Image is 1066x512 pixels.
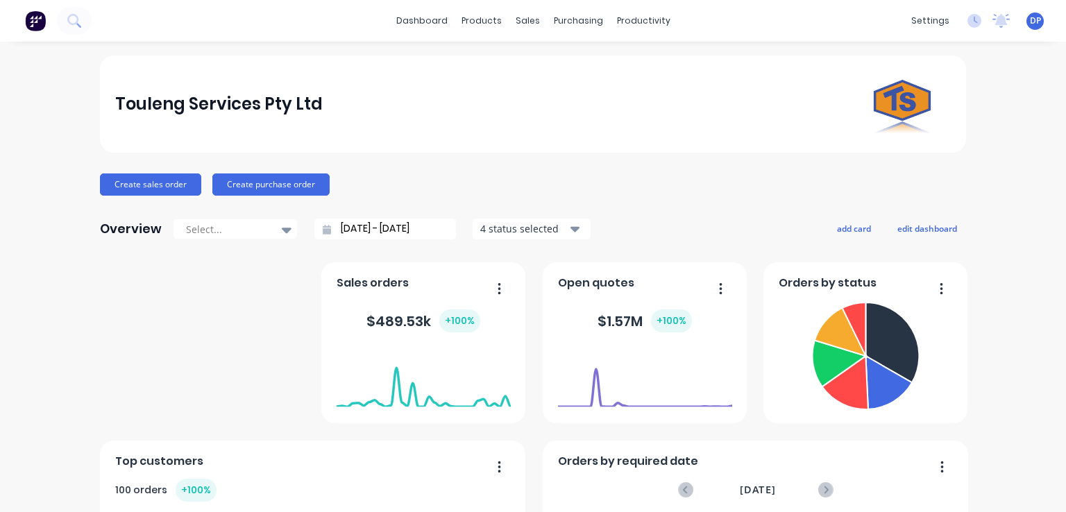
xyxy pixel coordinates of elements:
div: + 100 % [651,309,692,332]
button: Create sales order [100,173,201,196]
div: Overview [100,215,162,243]
div: purchasing [547,10,610,31]
button: Create purchase order [212,173,330,196]
div: 100 orders [115,479,217,502]
a: dashboard [389,10,455,31]
div: Touleng Services Pty Ltd [115,90,323,118]
div: products [455,10,509,31]
div: $ 489.53k [366,309,480,332]
img: Touleng Services Pty Ltd [854,56,951,153]
div: settings [904,10,956,31]
span: Top customers [115,453,203,470]
button: add card [828,219,880,237]
span: Sales orders [337,275,409,291]
div: 4 status selected [480,221,568,236]
span: [DATE] [740,482,776,497]
span: DP [1030,15,1041,27]
div: sales [509,10,547,31]
div: + 100 % [439,309,480,332]
span: Open quotes [558,275,634,291]
div: productivity [610,10,677,31]
img: Factory [25,10,46,31]
button: 4 status selected [473,219,591,239]
div: $ 1.57M [598,309,692,332]
button: edit dashboard [888,219,966,237]
span: Orders by status [779,275,877,291]
div: + 100 % [176,479,217,502]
